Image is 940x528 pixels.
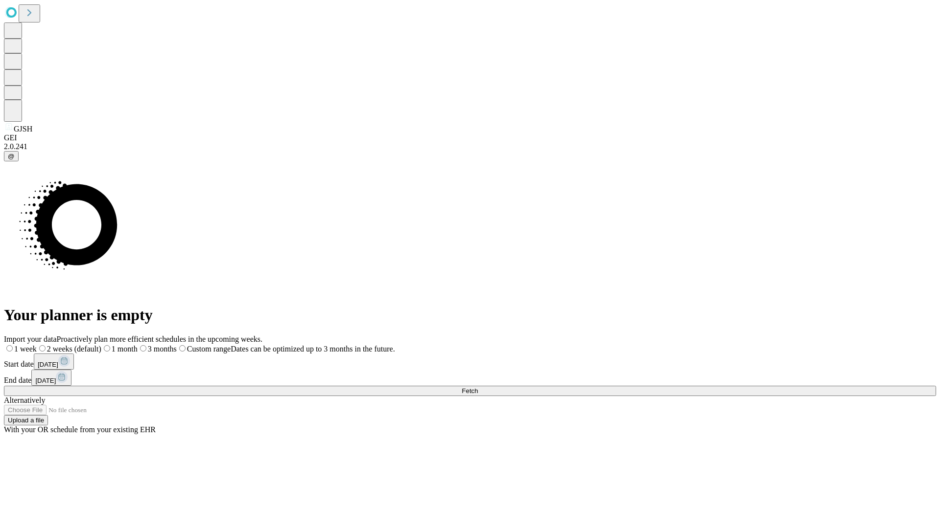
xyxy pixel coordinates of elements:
button: [DATE] [34,353,74,370]
input: 1 month [104,345,110,352]
h1: Your planner is empty [4,306,936,324]
span: With your OR schedule from your existing EHR [4,425,156,434]
input: 1 week [6,345,13,352]
span: 3 months [148,345,177,353]
span: 2 weeks (default) [47,345,101,353]
button: [DATE] [31,370,71,386]
div: 2.0.241 [4,142,936,151]
span: Fetch [462,387,478,395]
span: Dates can be optimized up to 3 months in the future. [231,345,395,353]
span: @ [8,153,15,160]
input: 3 months [140,345,146,352]
span: Proactively plan more efficient schedules in the upcoming weeks. [57,335,262,343]
span: [DATE] [38,361,58,368]
div: Start date [4,353,936,370]
button: Upload a file [4,415,48,425]
button: Fetch [4,386,936,396]
input: Custom rangeDates can be optimized up to 3 months in the future. [179,345,186,352]
span: [DATE] [35,377,56,384]
div: GEI [4,133,936,142]
span: GJSH [14,125,32,133]
input: 2 weeks (default) [39,345,46,352]
span: 1 month [112,345,138,353]
span: 1 week [14,345,37,353]
span: Import your data [4,335,57,343]
div: End date [4,370,936,386]
button: @ [4,151,19,161]
span: Alternatively [4,396,45,404]
span: Custom range [187,345,231,353]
